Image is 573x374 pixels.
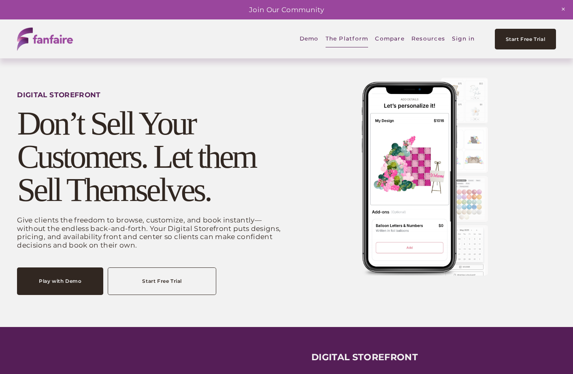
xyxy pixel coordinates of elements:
a: Start Free Trial [108,267,216,295]
strong: DIGITAL STOREFRONT [17,90,100,99]
a: Demo [300,30,319,49]
p: Give clients the freedom to browse, customize, and book instantly—without the endless back-and-fo... [17,216,284,249]
a: folder dropdown [411,30,445,49]
img: fanfaire [17,28,73,51]
span: The Platform [326,30,369,48]
a: Sign in [452,30,475,49]
span: Resources [411,30,445,48]
strong: DIGITAL STOREFRONT [311,352,418,363]
a: Start Free Trial [495,29,556,49]
h2: Don’t Sell Your Customers. Let them Sell Themselves. [17,107,284,207]
a: Compare [375,30,405,49]
a: folder dropdown [326,30,369,49]
a: Play with Demo [17,267,103,295]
